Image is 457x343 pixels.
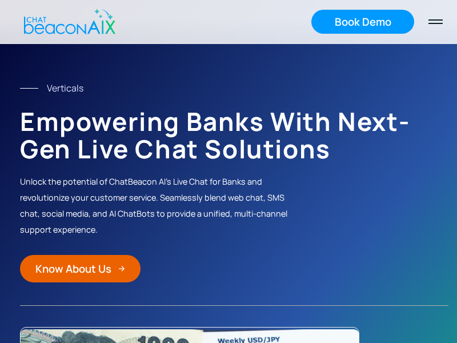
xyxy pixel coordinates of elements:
[20,88,38,89] img: Line
[118,265,125,272] img: Arrow
[47,80,83,96] div: Verticals
[20,255,141,282] a: Know About Us
[20,174,303,238] p: Unlock the potential of ChatBeacon AI's Live Chat for Banks and revolutionize your customer servi...
[35,261,111,276] div: Know About Us
[335,14,391,29] div: Book Demo
[20,107,448,162] h1: Empowering Banks with Next-Gen Live Chat Solutions
[311,10,414,34] a: Book Demo
[14,2,122,42] a: home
